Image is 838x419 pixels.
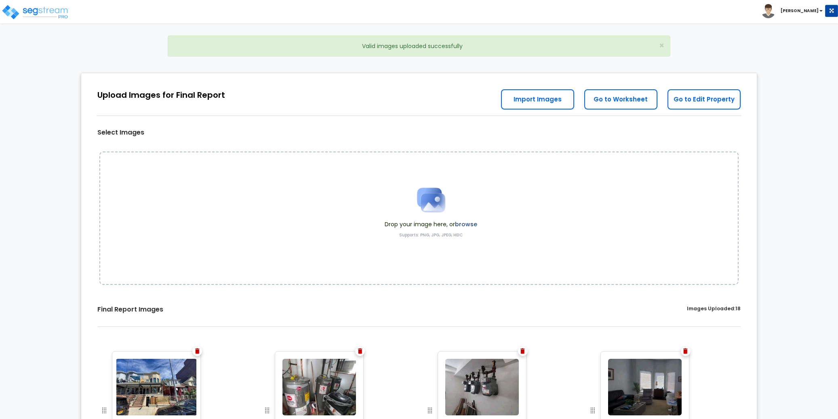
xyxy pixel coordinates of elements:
[99,406,109,415] img: drag handle
[97,128,144,137] label: Select Images
[262,406,272,415] img: drag handle
[735,305,741,312] span: 18
[195,348,200,354] img: Trash Icon
[455,220,477,228] label: browse
[362,42,463,50] span: Valid images uploaded successfully
[687,305,741,314] label: Images Uploaded:
[399,232,463,238] label: Supports: PNG, JPG, JPEG, HEIC
[501,89,574,109] a: Import Images
[667,89,741,109] a: Go to Edit Property
[584,89,657,109] a: Go to Worksheet
[97,89,225,101] div: Upload Images for Final Report
[659,41,664,50] button: Close
[781,8,819,14] b: [PERSON_NAME]
[520,348,525,354] img: Trash Icon
[659,40,664,51] span: ×
[425,406,435,415] img: drag handle
[97,305,163,314] label: Final Report Images
[683,348,688,354] img: Trash Icon
[411,180,451,220] img: Upload Icon
[588,406,598,415] img: drag handle
[1,4,70,20] img: logo_pro_r.png
[761,4,775,18] img: avatar.png
[358,348,362,354] img: Trash Icon
[385,220,477,228] span: Drop your image here, or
